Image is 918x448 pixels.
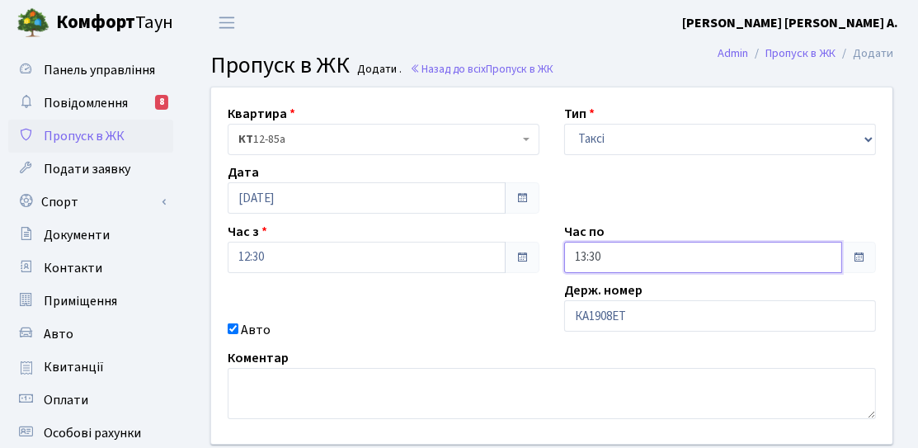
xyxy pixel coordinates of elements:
[44,325,73,343] span: Авто
[206,9,247,36] button: Переключити навігацію
[564,281,643,300] label: Держ. номер
[56,9,173,37] span: Таун
[8,54,173,87] a: Панель управління
[564,104,595,124] label: Тип
[56,9,135,35] b: Комфорт
[16,7,49,40] img: logo.png
[155,95,168,110] div: 8
[8,87,173,120] a: Повідомлення8
[682,13,898,33] a: [PERSON_NAME] [PERSON_NAME] А.
[44,391,88,409] span: Оплати
[836,45,893,63] li: Додати
[228,222,267,242] label: Час з
[410,61,553,77] a: Назад до всіхПропуск в ЖК
[228,348,289,368] label: Коментар
[486,61,553,77] span: Пропуск в ЖК
[44,127,125,145] span: Пропуск в ЖК
[44,160,130,178] span: Подати заявку
[44,424,141,442] span: Особові рахунки
[44,94,128,112] span: Повідомлення
[8,318,173,351] a: Авто
[564,300,876,332] input: AA0001AA
[355,63,403,77] small: Додати .
[210,49,350,82] span: Пропуск в ЖК
[228,104,295,124] label: Квартира
[693,36,918,71] nav: breadcrumb
[8,153,173,186] a: Подати заявку
[718,45,748,62] a: Admin
[238,131,253,148] b: КТ
[8,285,173,318] a: Приміщення
[44,61,155,79] span: Панель управління
[8,219,173,252] a: Документи
[241,320,271,340] label: Авто
[44,292,117,310] span: Приміщення
[8,351,173,384] a: Квитанції
[8,120,173,153] a: Пропуск в ЖК
[44,259,102,277] span: Контакти
[8,384,173,417] a: Оплати
[44,226,110,244] span: Документи
[765,45,836,62] a: Пропуск в ЖК
[682,14,898,32] b: [PERSON_NAME] [PERSON_NAME] А.
[228,163,259,182] label: Дата
[238,131,519,148] span: <b>КТ</b>&nbsp;&nbsp;&nbsp;&nbsp;12-85а
[8,186,173,219] a: Спорт
[8,252,173,285] a: Контакти
[44,358,104,376] span: Квитанції
[564,222,605,242] label: Час по
[228,124,539,155] span: <b>КТ</b>&nbsp;&nbsp;&nbsp;&nbsp;12-85а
